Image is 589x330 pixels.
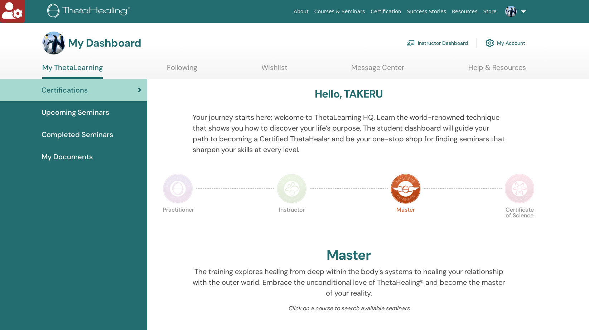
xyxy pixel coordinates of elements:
p: Your journey starts here; welcome to ThetaLearning HQ. Learn the world-renowned technique that sh... [193,112,505,155]
img: Practitioner [163,174,193,204]
img: Instructor [277,174,307,204]
span: Completed Seminars [42,129,113,140]
span: Certifications [42,85,88,95]
a: My ThetaLearning [42,63,103,79]
span: Upcoming Seminars [42,107,109,118]
a: Success Stories [404,5,449,18]
h3: Hello, TAKERU [315,88,383,100]
img: Master [391,174,421,204]
p: Click on a course to search available seminars [193,304,505,313]
a: Resources [449,5,481,18]
a: Following [167,63,197,77]
span: My Documents [42,151,93,162]
h3: My Dashboard [68,37,141,49]
p: The training explores healing from deep within the body's systems to healing your relationship wi... [193,266,505,298]
img: cog.svg [486,37,494,49]
a: Wishlist [261,63,288,77]
img: default.jpg [42,32,65,55]
p: Master [391,207,421,237]
img: Certificate of Science [504,174,535,204]
p: Practitioner [163,207,193,237]
a: Message Center [351,63,404,77]
p: Certificate of Science [504,207,535,237]
a: Store [481,5,499,18]
img: chalkboard-teacher.svg [406,40,415,46]
img: default.jpg [505,6,517,17]
a: Help & Resources [468,63,526,77]
h2: Master [327,247,371,264]
p: Instructor [277,207,307,237]
a: Courses & Seminars [312,5,368,18]
a: About [291,5,311,18]
a: Certification [368,5,404,18]
a: My Account [486,35,525,51]
img: logo.png [47,4,133,20]
a: Instructor Dashboard [406,35,468,51]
